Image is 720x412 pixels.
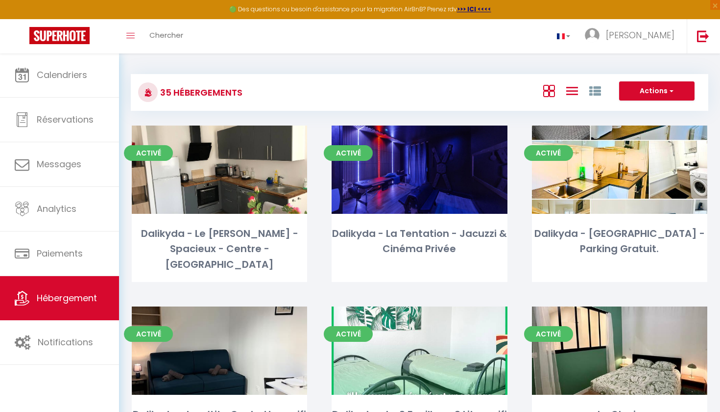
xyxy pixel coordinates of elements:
div: Dalikyda - Le [PERSON_NAME] - Spacieux - Centre - [GEOGRAPHIC_DATA] [132,226,307,272]
span: Activé [124,145,173,161]
span: Messages [37,158,81,170]
span: Chercher [149,30,183,40]
img: ... [585,28,600,43]
span: Hébergement [37,292,97,304]
span: Activé [324,145,373,161]
div: Dalikyda - [GEOGRAPHIC_DATA] - Parking Gratuit. [532,226,707,257]
a: Vue par Groupe [589,82,601,99]
a: Vue en Box [543,82,555,99]
span: Paiements [37,247,83,259]
a: Vue en Liste [566,82,578,99]
img: Super Booking [29,27,90,44]
span: Notifications [38,336,93,348]
img: logout [697,30,709,42]
a: Chercher [142,19,191,53]
button: Actions [619,81,695,101]
span: Analytics [37,203,76,215]
span: Activé [524,326,573,342]
a: ... [PERSON_NAME] [577,19,687,53]
h3: 35 Hébergements [158,81,242,103]
a: >>> ICI <<<< [457,5,491,13]
div: Dalikyda - La Tentation - Jacuzzi & Cinéma Privée [332,226,507,257]
span: Activé [324,326,373,342]
span: [PERSON_NAME] [606,29,674,41]
span: Activé [124,326,173,342]
span: Calendriers [37,69,87,81]
span: Activé [524,145,573,161]
span: Réservations [37,113,94,126]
